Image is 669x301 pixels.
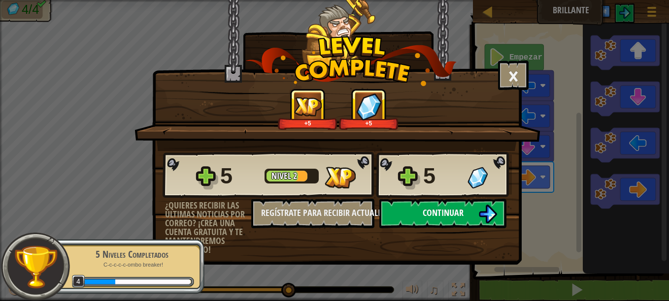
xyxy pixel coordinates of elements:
[293,170,297,182] span: 2
[72,275,85,288] span: 4
[251,199,374,228] button: Regístrate para recibir actualizaciones
[294,97,322,116] img: XP Ganada
[498,60,529,90] button: ×
[280,120,335,127] div: +5
[423,160,462,192] div: 5
[13,244,58,289] img: trophy.png
[220,160,259,192] div: 5
[165,201,251,254] div: ¿Quieres recibir las últimas noticias por correo? ¡Crea una cuenta gratuita y te mantendremos inf...
[245,36,457,86] img: level_complete.png
[70,247,194,261] div: 5 Niveles Completados
[478,205,497,223] img: Continuar
[271,170,293,182] span: Nivel
[468,167,488,188] img: Gemas Ganadas
[325,167,356,188] img: XP Ganada
[356,93,382,120] img: Gemas Ganadas
[70,261,194,269] p: C-c-c-c-c-ombo breaker!
[423,207,464,219] span: Continuar
[379,199,506,228] button: Continuar
[341,120,397,127] div: +5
